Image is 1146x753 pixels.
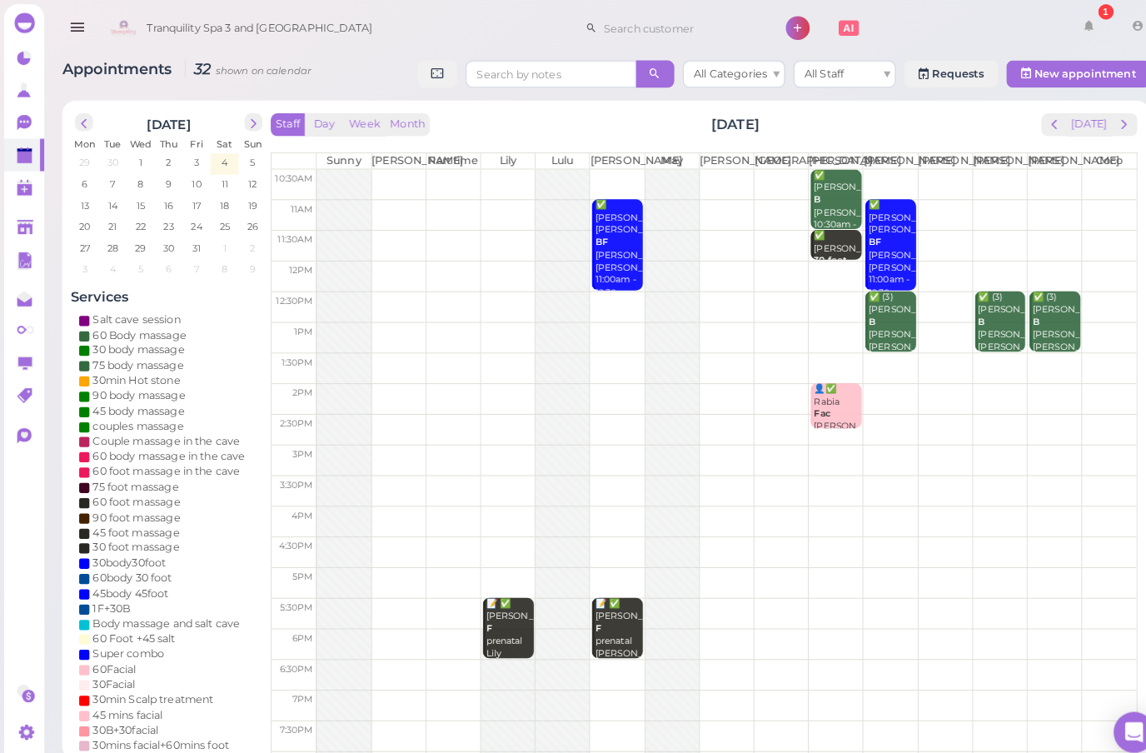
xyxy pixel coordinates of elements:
[951,150,1004,165] th: [PERSON_NAME]
[282,259,306,270] span: 12pm
[215,256,224,271] span: 8
[185,214,199,229] span: 24
[795,166,843,239] div: ✅ [PERSON_NAME] [PERSON_NAME] 10:30am - 11:30am
[91,662,132,677] div: 30Facial
[273,589,306,600] span: 5:30pm
[186,172,198,187] span: 10
[91,469,175,484] div: 75 foot massage
[188,256,197,271] span: 7
[91,647,133,662] div: 60Facial
[91,395,181,410] div: 45 body massage
[91,380,182,395] div: 90 body massage
[91,335,181,350] div: 30 body massage
[679,66,750,78] span: All Categories
[272,529,306,540] span: 4:30pm
[160,172,169,187] span: 9
[103,235,117,250] span: 28
[273,469,306,480] span: 3:30pm
[91,543,162,558] div: 30body30foot
[131,235,145,250] span: 29
[133,256,142,271] span: 5
[1059,150,1112,165] th: Coco
[132,193,143,208] span: 15
[475,585,522,671] div: 📝 ✅ [PERSON_NAME] prenatal Lily 5:30pm - 6:30pm
[297,111,337,133] button: Day
[91,603,235,618] div: Body massage and salt cave
[61,58,172,76] span: Appointments
[213,193,226,208] span: 18
[91,573,165,588] div: 45body 45foot
[1009,285,1057,383] div: ✅ (3) [PERSON_NAME] [PERSON_NAME]|[PERSON_NAME]|[PERSON_NAME] 12:30pm - 1:30pm
[77,193,88,208] span: 13
[582,232,595,242] b: BF
[158,193,171,208] span: 16
[284,199,306,210] span: 11am
[884,59,976,86] a: Requests
[456,59,622,86] input: Search by notes
[241,193,253,208] span: 19
[363,150,416,165] th: [PERSON_NAME]
[336,111,377,133] button: Week
[91,499,177,514] div: 90 foot massage
[273,409,306,420] span: 2:30pm
[104,193,117,208] span: 14
[106,256,115,271] span: 4
[581,195,629,293] div: ✅ [PERSON_NAME] [PERSON_NAME] [PERSON_NAME]|[PERSON_NAME] 11:00am - 12:30pm
[849,285,896,383] div: ✅ (3) [PERSON_NAME] [PERSON_NAME]|[PERSON_NAME]|[PERSON_NAME] 12:30pm - 1:30pm
[898,150,951,165] th: [PERSON_NAME]
[213,214,227,229] span: 25
[211,63,305,75] small: shown on calendar
[78,172,87,187] span: 6
[956,285,1004,383] div: ✅ (3) [PERSON_NAME] [PERSON_NAME]|[PERSON_NAME]|[PERSON_NAME] 12:30pm - 1:30pm
[1010,309,1017,320] b: B
[265,111,298,133] button: Staff
[310,150,363,165] th: Sunny
[215,172,225,187] span: 11
[285,739,306,750] span: 8pm
[102,135,118,147] span: Tue
[242,256,252,271] span: 9
[91,588,127,603] div: 1F+30B
[217,235,223,250] span: 1
[795,225,843,311] div: ✅ [PERSON_NAME] [PERSON_NAME] 11:30am - 12:00pm
[577,150,630,165] th: [PERSON_NAME]
[91,692,159,707] div: 45 mins facial
[187,193,198,208] span: 17
[1087,111,1113,133] button: next
[243,152,252,167] span: 5
[106,172,114,187] span: 7
[127,135,148,147] span: Wed
[286,679,306,690] span: 7pm
[796,190,803,201] b: B
[695,112,743,132] h2: [DATE]
[849,195,896,293] div: ✅ [PERSON_NAME] [PERSON_NAME] [PERSON_NAME]|[PERSON_NAME] 11:00am - 12:30pm
[73,111,91,128] button: prev
[581,585,629,671] div: 📝 ✅ [PERSON_NAME] prenatal [PERSON_NAME] 5:30pm - 6:30pm
[187,235,198,250] span: 31
[144,111,187,129] h2: [DATE]
[188,152,197,167] span: 3
[91,424,235,439] div: Couple massage in the cave
[91,514,176,529] div: 45 foot massage
[416,150,470,165] th: Part time
[91,677,209,692] div: 30min Scalp treatment
[240,214,254,229] span: 26
[91,484,177,499] div: 60 foot massage
[470,150,523,165] th: Lily
[984,59,1125,86] button: New appointment
[376,111,421,133] button: Month
[957,309,964,320] b: B
[796,399,812,410] b: Fac
[91,617,172,632] div: 60 Foot +45 salt
[791,150,845,165] th: [PERSON_NAME]
[1074,4,1089,19] div: 1
[103,152,117,167] span: 30
[476,609,481,620] b: F
[238,135,256,147] span: Sun
[91,365,177,380] div: 30min Hot stone
[212,135,227,147] span: Sat
[795,375,843,448] div: 👤✅ Rabia [PERSON_NAME] 2:00pm - 2:45pm
[286,619,306,630] span: 6pm
[91,721,224,736] div: 30mins facial+60mins foot
[91,350,180,365] div: 75 body massage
